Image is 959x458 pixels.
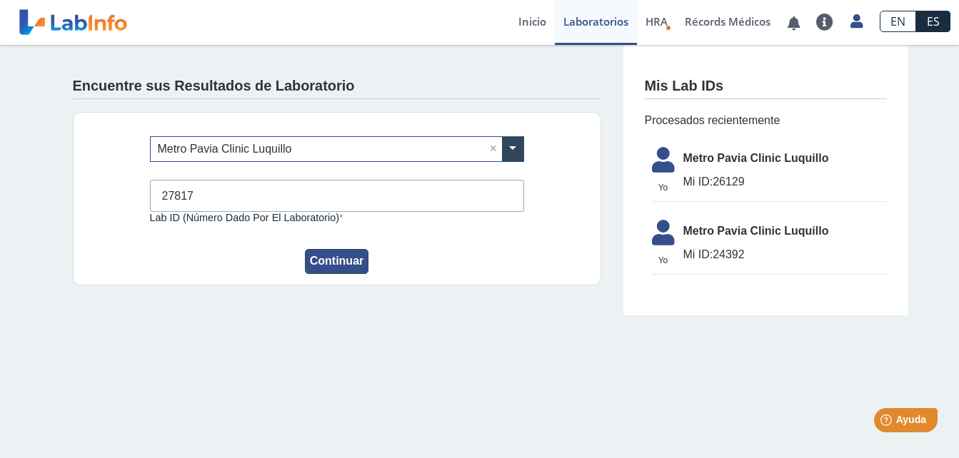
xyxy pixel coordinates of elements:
span: 26129 [683,173,887,190]
span: Procesados recientemente [645,112,887,129]
h4: Mis Lab IDs [645,78,724,95]
span: Yo [643,181,683,194]
span: Mi ID: [683,248,713,260]
span: Mi ID: [683,175,713,188]
h4: Encuentre sus Resultados de Laboratorio [73,78,355,95]
span: 24392 [683,246,887,263]
span: Metro Pavia Clinic Luquillo [683,223,887,240]
button: Continuar [305,249,369,274]
span: Yo [643,254,683,267]
span: Clear all [490,141,502,158]
label: Lab ID (número dado por el laboratorio) [150,212,524,223]
span: HRA [646,14,668,29]
span: Metro Pavia Clinic Luquillo [683,150,887,167]
a: ES [916,11,950,32]
a: EN [880,11,916,32]
iframe: Help widget launcher [832,402,943,442]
